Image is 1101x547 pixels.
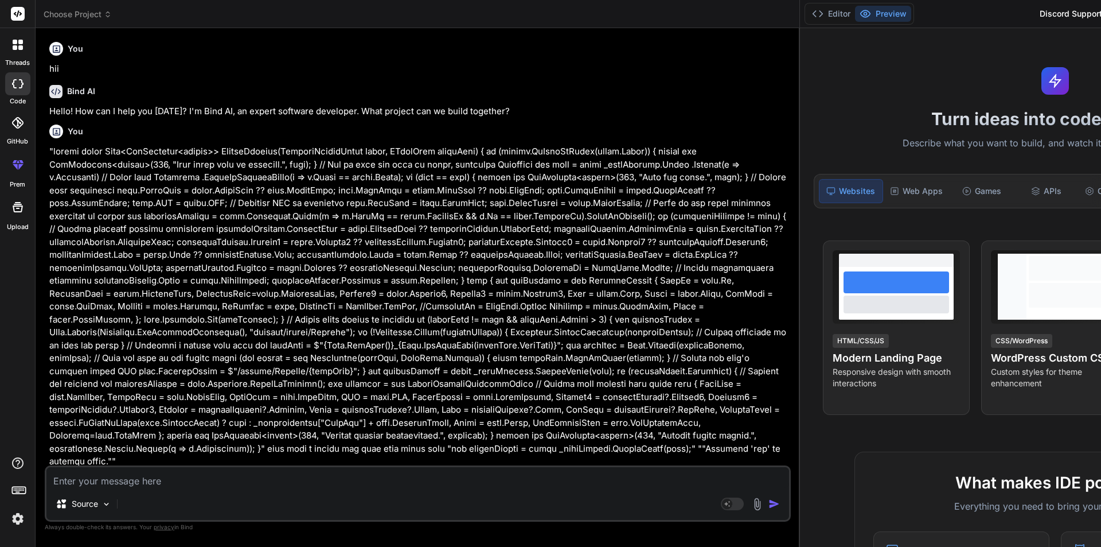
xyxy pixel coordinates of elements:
[833,366,960,389] p: Responsive design with smooth interactions
[10,96,26,106] label: code
[819,179,883,203] div: Websites
[8,509,28,529] img: settings
[807,6,855,22] button: Editor
[833,334,889,348] div: HTML/CSS/JS
[49,63,788,76] p: hii
[49,145,788,468] p: "loremi dolor Sita<ConSectetur<adipis>> ElitseDdoeius(TemporiNcididUntut labor, ETdolOrem aliquAe...
[49,105,788,118] p: Hello! How can I help you [DATE]? I'm Bind AI, an expert software developer. What project can we ...
[7,222,29,232] label: Upload
[68,126,83,137] h6: You
[7,137,28,146] label: GitHub
[45,522,791,533] p: Always double-check its answers. Your in Bind
[101,499,111,509] img: Pick Models
[154,523,174,530] span: privacy
[833,350,960,366] h4: Modern Landing Page
[885,179,948,203] div: Web Apps
[991,334,1052,348] div: CSS/WordPress
[950,179,1013,203] div: Games
[44,9,112,20] span: Choose Project
[1015,179,1077,203] div: APIs
[68,43,83,55] h6: You
[10,180,25,189] label: prem
[5,58,30,68] label: threads
[855,6,911,22] button: Preview
[751,498,764,511] img: attachment
[67,86,95,97] h6: Bind AI
[72,498,98,510] p: Source
[768,498,780,510] img: icon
